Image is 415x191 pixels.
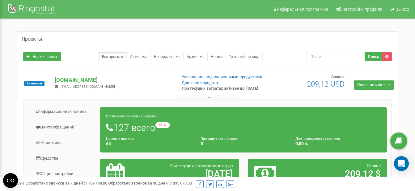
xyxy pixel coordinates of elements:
a: Новый проект [23,52,61,61]
h4: 0,00 % [295,141,381,146]
h4: 64 [106,141,191,146]
input: Поиск [307,52,365,61]
a: Активные [127,52,151,61]
h1: 127 всего [106,122,381,133]
h4: 0 [201,141,286,146]
span: Баланс [331,75,345,79]
small: Пропущенных звонков [201,137,237,141]
small: -95 [155,122,170,128]
a: Аналитика [28,135,100,150]
a: Центр обращений [28,120,100,135]
span: Настройки профиля [342,7,383,12]
a: Общие настройки [28,166,100,181]
small: Статистика звонков за неделю [106,114,156,118]
a: Новые [207,52,226,61]
a: Все проекты [99,52,127,61]
u: 1 739 149,00 [85,181,107,185]
h5: Проекты [22,36,42,42]
small: Доля пропущенных звонков [295,137,340,141]
a: Средства [28,151,100,166]
span: Выход [396,7,409,12]
a: Тестовый период [226,52,263,61]
a: Информационная панель [28,104,100,119]
span: Активный [24,81,44,86]
span: При текущих затратах активен до [170,164,233,168]
a: Пополнить баланс [354,80,394,90]
u: 7 835 073,00 [170,181,192,185]
span: [EMAIL_ADDRESS][DOMAIN_NAME] [61,85,115,89]
div: Open Intercom Messenger [394,156,409,171]
p: [DOMAIN_NAME] [55,76,172,84]
h2: 209,12 $ [299,169,381,179]
span: Обработано звонков за 7 дней : [26,181,107,185]
button: Open CMP widget [3,173,18,188]
a: Движение средств [182,80,218,85]
span: 209,12 USD [307,80,345,88]
a: Управление подключенными продуктами [182,75,262,79]
span: Баланс [367,164,381,168]
h2: [DATE] [151,169,233,179]
span: Обработано звонков за 30 дней : [108,181,192,185]
button: Поиск [365,52,382,61]
p: При текущих затратах активен до: [DATE] [182,86,267,91]
span: Реферальная программа [277,7,328,12]
a: Архивные [183,52,208,61]
small: Целевых звонков [106,137,134,141]
a: Непродленные [150,52,184,61]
